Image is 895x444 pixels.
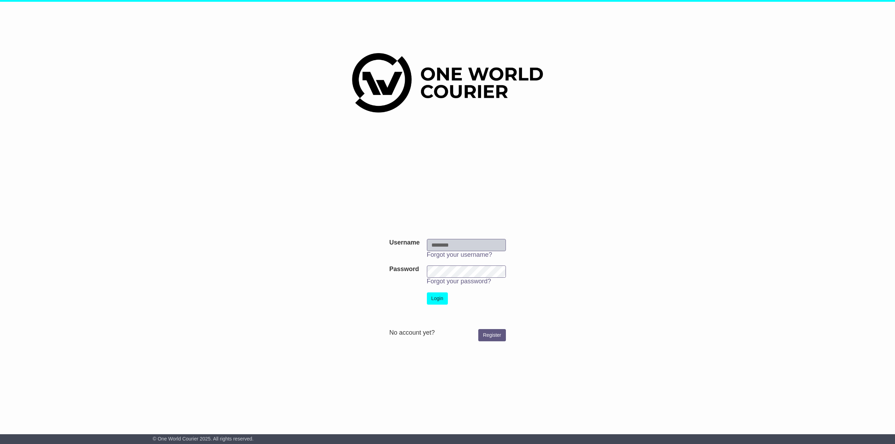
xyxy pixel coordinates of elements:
[427,251,492,258] a: Forgot your username?
[427,292,448,305] button: Login
[427,278,491,285] a: Forgot your password?
[389,329,506,337] div: No account yet?
[389,265,419,273] label: Password
[153,436,254,442] span: © One World Courier 2025. All rights reserved.
[352,53,543,112] img: One World
[389,239,420,247] label: Username
[478,329,506,341] a: Register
